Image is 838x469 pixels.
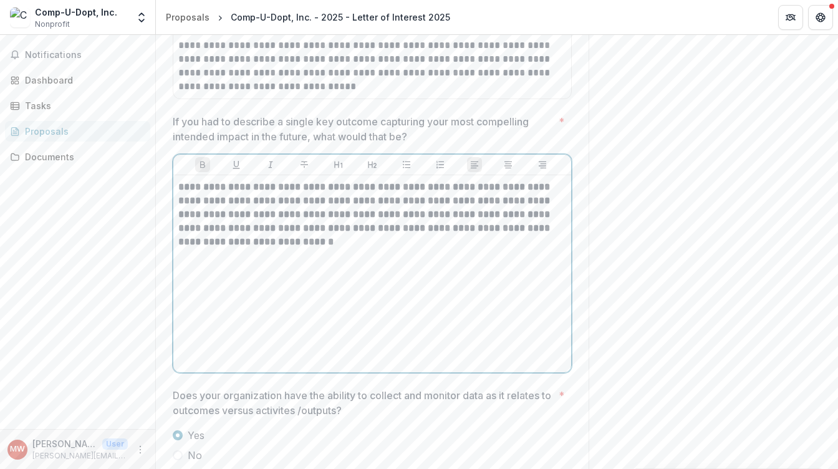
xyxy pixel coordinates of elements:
[25,150,140,163] div: Documents
[166,11,209,24] div: Proposals
[35,19,70,30] span: Nonprofit
[25,50,145,60] span: Notifications
[32,437,97,450] p: [PERSON_NAME]
[5,121,150,142] a: Proposals
[188,448,202,463] span: No
[535,157,550,172] button: Align Right
[5,147,150,167] a: Documents
[467,157,482,172] button: Align Left
[808,5,833,30] button: Get Help
[331,157,346,172] button: Heading 1
[5,70,150,90] a: Dashboard
[195,157,210,172] button: Bold
[133,5,150,30] button: Open entity switcher
[188,428,205,443] span: Yes
[399,157,414,172] button: Bullet List
[433,157,448,172] button: Ordered List
[10,445,25,453] div: Marcia Wynn
[161,8,214,26] a: Proposals
[35,6,117,19] div: Comp-U-Dopt, Inc.
[297,157,312,172] button: Strike
[133,442,148,457] button: More
[25,99,140,112] div: Tasks
[778,5,803,30] button: Partners
[229,157,244,172] button: Underline
[173,388,554,418] p: Does your organization have the ability to collect and monitor data as it relates to outcomes ver...
[161,8,455,26] nav: breadcrumb
[5,95,150,116] a: Tasks
[25,74,140,87] div: Dashboard
[25,125,140,138] div: Proposals
[173,114,554,144] p: If you had to describe a single key outcome capturing your most compelling intended impact in the...
[231,11,450,24] div: Comp-U-Dopt, Inc. - 2025 - Letter of Interest 2025
[365,157,380,172] button: Heading 2
[32,450,128,462] p: [PERSON_NAME][EMAIL_ADDRESS][PERSON_NAME][DOMAIN_NAME]
[102,438,128,450] p: User
[501,157,516,172] button: Align Center
[5,45,150,65] button: Notifications
[10,7,30,27] img: Comp-U-Dopt, Inc.
[263,157,278,172] button: Italicize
